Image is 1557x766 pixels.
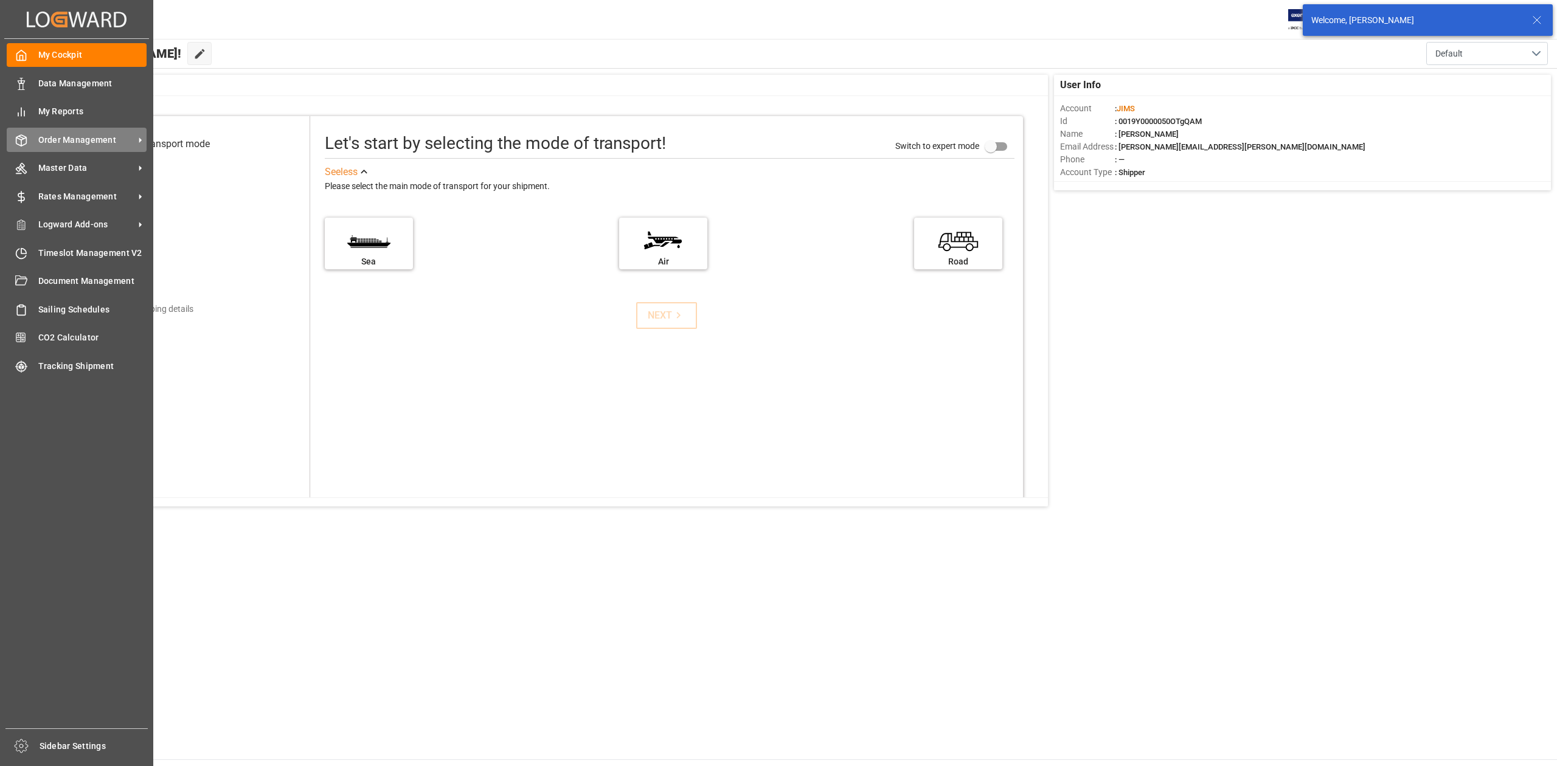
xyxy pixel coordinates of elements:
span: CO2 Calculator [38,331,147,344]
a: Timeslot Management V2 [7,241,147,264]
span: Sidebar Settings [40,740,148,753]
span: Account Type [1060,166,1115,179]
div: NEXT [648,308,685,323]
a: My Cockpit [7,43,147,67]
span: Master Data [38,162,134,174]
span: My Reports [38,105,147,118]
div: Air [625,255,701,268]
span: Document Management [38,275,147,288]
span: Switch to expert mode [895,141,979,151]
div: Welcome, [PERSON_NAME] [1311,14,1521,27]
img: Exertis%20JAM%20-%20Email%20Logo.jpg_1722504956.jpg [1288,9,1330,30]
span: Data Management [38,77,147,90]
span: My Cockpit [38,49,147,61]
div: See less [325,165,358,179]
span: Logward Add-ons [38,218,134,231]
button: NEXT [636,302,697,329]
a: Data Management [7,71,147,95]
div: Add shipping details [117,303,193,316]
span: : [PERSON_NAME][EMAIL_ADDRESS][PERSON_NAME][DOMAIN_NAME] [1115,142,1365,151]
span: Rates Management [38,190,134,203]
div: Road [920,255,996,268]
span: Name [1060,128,1115,140]
span: Default [1435,47,1463,60]
a: Sailing Schedules [7,297,147,321]
span: Account [1060,102,1115,115]
a: Tracking Shipment [7,354,147,378]
a: My Reports [7,100,147,123]
a: CO2 Calculator [7,326,147,350]
span: Phone [1060,153,1115,166]
span: JIMS [1117,104,1135,113]
span: Tracking Shipment [38,360,147,373]
button: open menu [1426,42,1548,65]
span: Email Address [1060,140,1115,153]
span: : [1115,104,1135,113]
div: Let's start by selecting the mode of transport! [325,131,666,156]
span: : 0019Y0000050OTgQAM [1115,117,1202,126]
span: : — [1115,155,1125,164]
div: Please select the main mode of transport for your shipment. [325,179,1014,194]
div: Select transport mode [116,137,210,151]
span: : Shipper [1115,168,1145,177]
a: Document Management [7,269,147,293]
span: Order Management [38,134,134,147]
div: Sea [331,255,407,268]
span: User Info [1060,78,1101,92]
span: Sailing Schedules [38,303,147,316]
span: Id [1060,115,1115,128]
span: Timeslot Management V2 [38,247,147,260]
span: : [PERSON_NAME] [1115,129,1179,139]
